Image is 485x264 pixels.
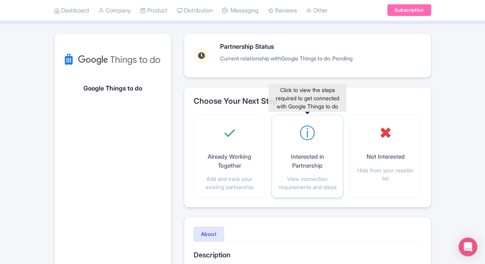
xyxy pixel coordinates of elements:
[220,43,353,50] h3: Partnership Status
[200,121,259,191] button: ✓ Already Working Together Add and track your existing partnership
[268,84,346,112] div: Click to view the steps required to get connected with Google Things to do
[223,121,236,145] span: ✓
[459,237,477,256] div: Open Intercom Messenger
[194,251,422,259] h3: Description
[278,152,337,170] p: Interested in Partnership
[200,152,259,170] p: Already Working Together
[281,55,330,62] span: Google Things to do
[64,43,161,76] img: kvarzr6begmig94msh6q.svg
[220,54,353,62] p: Current relationship with : Pending
[194,97,422,105] h2: Choose Your Next Step
[366,152,404,161] p: Not Interested
[300,121,315,145] span: ⓘ
[200,175,259,191] p: Add and track your existing partnership
[379,121,392,145] span: ✖
[83,85,142,92] h1: Google Things to do
[278,175,337,191] p: View connection requirements and steps
[356,166,414,182] p: Hide from your reseller list
[194,227,224,241] button: About
[356,121,414,182] button: ✖ Not Interested Hide from your reseller list
[387,5,431,16] a: Subscription
[278,121,337,191] button: ⓘ Interested in Partnership View connection requirements and steps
